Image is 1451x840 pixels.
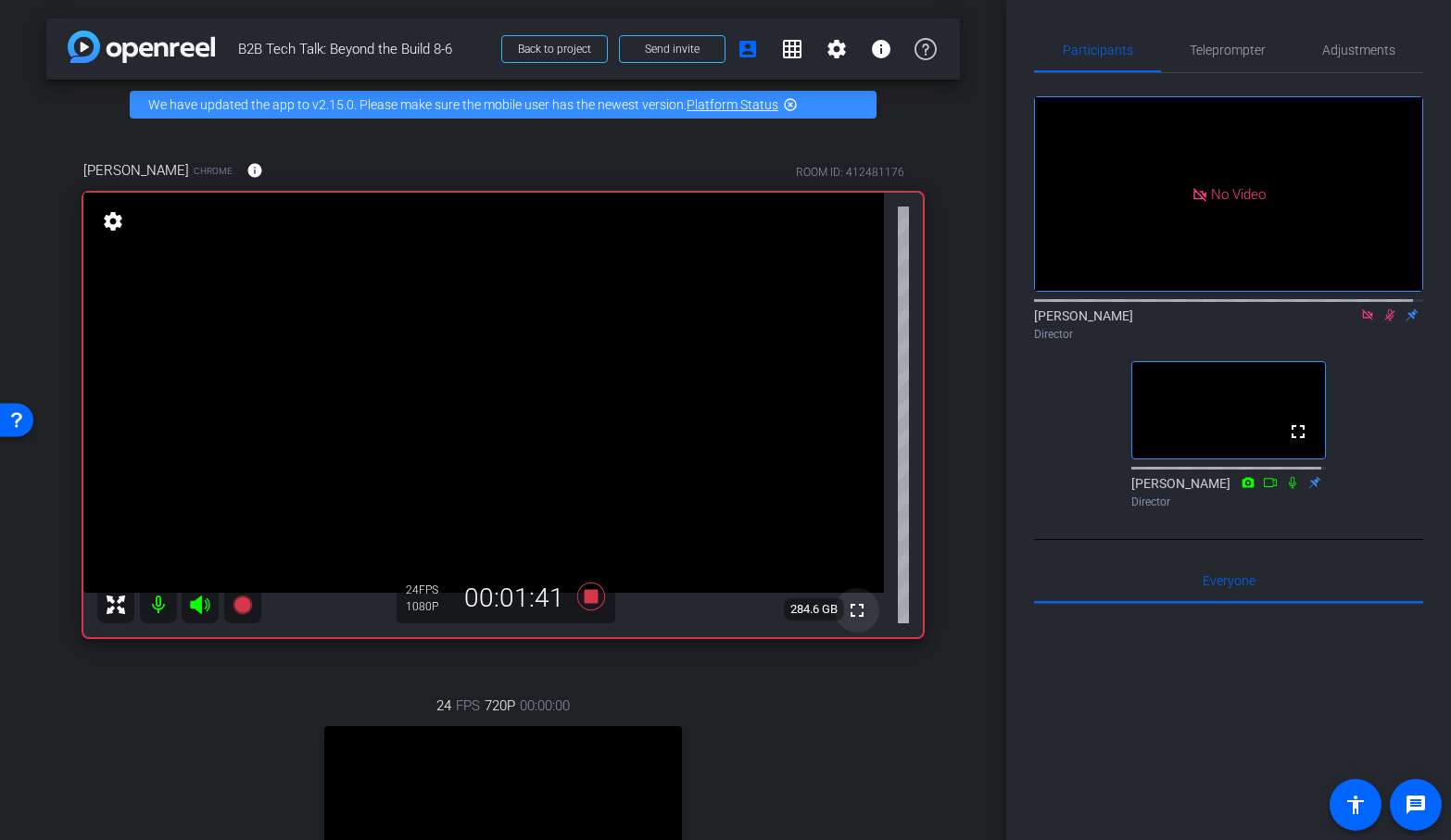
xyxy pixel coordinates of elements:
[518,43,591,56] span: Back to project
[1322,44,1395,56] span: Adjustments
[501,35,608,63] button: Back to project
[619,35,725,63] button: Send invite
[194,164,233,178] span: Chrome
[1034,326,1423,343] div: Director
[645,42,700,56] span: Send invite
[870,38,892,60] mat-icon: info
[1344,794,1367,816] mat-icon: accessibility
[406,583,452,597] div: 24
[1211,185,1266,202] span: No Video
[436,696,451,716] span: 24
[796,164,904,181] div: ROOM ID: 412481176
[1190,44,1266,56] span: Teleprompter
[68,31,215,63] img: app-logo
[846,599,868,621] mat-icon: fullscreen
[238,31,490,68] span: B2B Tech Talk: Beyond the Build 8-6
[1063,44,1133,56] span: Participants
[1034,307,1423,343] div: [PERSON_NAME]
[1287,420,1309,443] mat-icon: fullscreen
[783,97,798,112] mat-icon: highlight_off
[419,583,438,596] span: FPS
[520,696,570,716] span: 00:00:00
[246,162,263,179] mat-icon: info
[784,598,844,621] span: 284.6 GB
[406,599,452,614] div: 1080P
[452,583,576,614] div: 00:01:41
[100,210,126,232] mat-icon: settings
[1131,474,1326,510] div: [PERSON_NAME]
[485,696,515,716] span: 720P
[687,97,778,112] a: Platform Status
[1203,574,1255,587] span: Everyone
[83,160,189,181] span: [PERSON_NAME]
[737,38,759,60] mat-icon: account_box
[130,91,877,119] div: We have updated the app to v2.15.0. Please make sure the mobile user has the newest version.
[781,38,803,60] mat-icon: grid_on
[1405,794,1427,816] mat-icon: message
[826,38,848,60] mat-icon: settings
[456,696,480,716] span: FPS
[1131,494,1326,510] div: Director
